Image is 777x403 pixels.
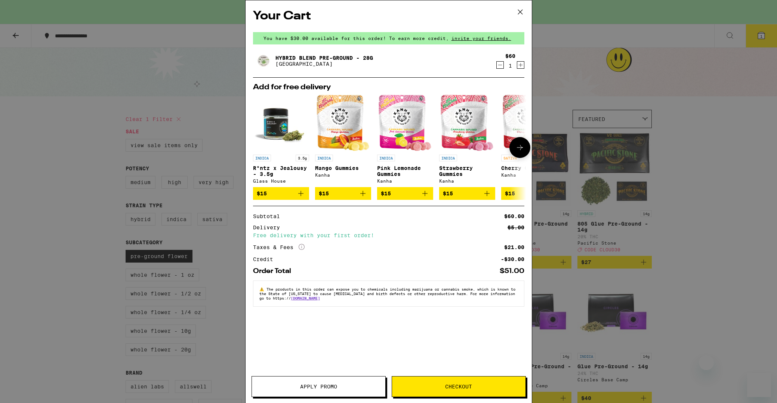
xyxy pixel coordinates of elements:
[392,376,526,397] button: Checkout
[439,155,457,161] p: INDICA
[377,179,433,183] div: Kanha
[443,190,453,196] span: $15
[319,190,329,196] span: $15
[253,179,309,183] div: Glass House
[379,95,431,151] img: Kanha - Pink Lemonade Gummies
[501,173,557,177] div: Kanha
[505,63,515,69] div: 1
[315,187,371,200] button: Add to bag
[253,95,309,187] a: Open page for R*ntz x Jealousy - 3.5g from Glass House
[439,187,495,200] button: Add to bag
[449,36,514,41] span: invite your friends.
[439,179,495,183] div: Kanha
[381,190,391,196] span: $15
[253,187,309,200] button: Add to bag
[501,155,519,161] p: SATIVA
[445,384,472,389] span: Checkout
[263,36,449,41] span: You have $30.00 available for this order! To earn more credit,
[747,373,771,397] iframe: Button to launch messaging window
[439,165,495,177] p: Strawberry Gummies
[253,268,296,275] div: Order Total
[257,190,267,196] span: $15
[504,214,524,219] div: $60.00
[501,187,557,200] button: Add to bag
[253,95,309,151] img: Glass House - R*ntz x Jealousy - 3.5g
[259,287,515,300] span: The products in this order can expose you to chemicals including marijuana or cannabis smoke, whi...
[275,61,373,67] p: [GEOGRAPHIC_DATA]
[377,95,433,187] a: Open page for Pink Lemonade Gummies from Kanha
[496,61,504,69] button: Decrement
[253,50,274,71] img: Hybrid Blend Pre-Ground - 28g
[439,95,495,187] a: Open page for Strawberry Gummies from Kanha
[253,84,524,91] h2: Add for free delivery
[253,257,278,262] div: Credit
[253,214,285,219] div: Subtotal
[441,95,493,151] img: Kanha - Strawberry Gummies
[501,257,524,262] div: -$30.00
[253,165,309,177] p: R*ntz x Jealousy - 3.5g
[501,95,557,187] a: Open page for Cherry Gummies from Kanha
[377,165,433,177] p: Pink Lemonade Gummies
[253,32,524,44] div: You have $30.00 available for this order! To earn more credit,invite your friends.
[300,384,337,389] span: Apply Promo
[296,155,309,161] p: 3.5g
[253,233,524,238] div: Free delivery with your first order!
[500,268,524,275] div: $51.00
[505,190,515,196] span: $15
[503,95,555,151] img: Kanha - Cherry Gummies
[259,287,266,291] span: ⚠️
[517,61,524,69] button: Increment
[504,245,524,250] div: $21.00
[253,8,524,25] h2: Your Cart
[275,55,373,61] a: Hybrid Blend Pre-Ground - 28g
[508,225,524,230] div: $5.00
[699,355,714,370] iframe: Close message
[317,95,369,151] img: Kanha - Mango Gummies
[252,376,386,397] button: Apply Promo
[253,155,271,161] p: INDICA
[315,95,371,187] a: Open page for Mango Gummies from Kanha
[315,165,371,171] p: Mango Gummies
[315,173,371,177] div: Kanha
[315,155,333,161] p: INDICA
[377,155,395,161] p: INDICA
[253,244,305,251] div: Taxes & Fees
[377,187,433,200] button: Add to bag
[253,225,285,230] div: Delivery
[291,296,320,300] a: [DOMAIN_NAME]
[501,165,557,171] p: Cherry Gummies
[505,53,515,59] div: $60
